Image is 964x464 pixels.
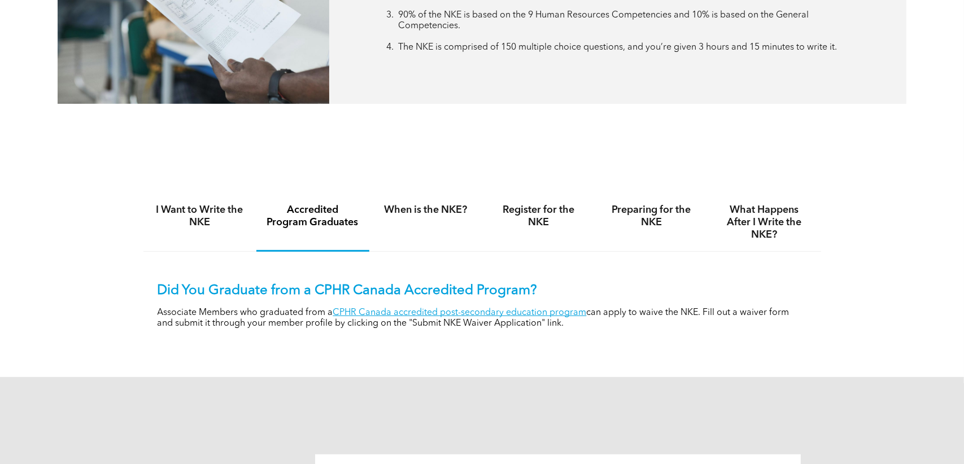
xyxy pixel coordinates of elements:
span: 90% of the NKE is based on the 9 Human Resources Competencies and 10% is based on the General Com... [398,11,809,30]
h4: Preparing for the NKE [605,204,698,229]
h4: I Want to Write the NKE [154,204,246,229]
h4: When is the NKE? [380,204,472,216]
h4: Register for the NKE [492,204,585,229]
span: The NKE is comprised of 150 multiple choice questions, and you’re given 3 hours and 15 minutes to... [398,43,837,52]
a: CPHR Canada accredited post-secondary education program [333,308,587,317]
p: Associate Members who graduated from a can apply to waive the NKE. Fill out a waiver form and sub... [158,308,807,329]
p: Did You Graduate from a CPHR Canada Accredited Program? [158,283,807,299]
h4: What Happens After I Write the NKE? [718,204,811,241]
h4: Accredited Program Graduates [267,204,359,229]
